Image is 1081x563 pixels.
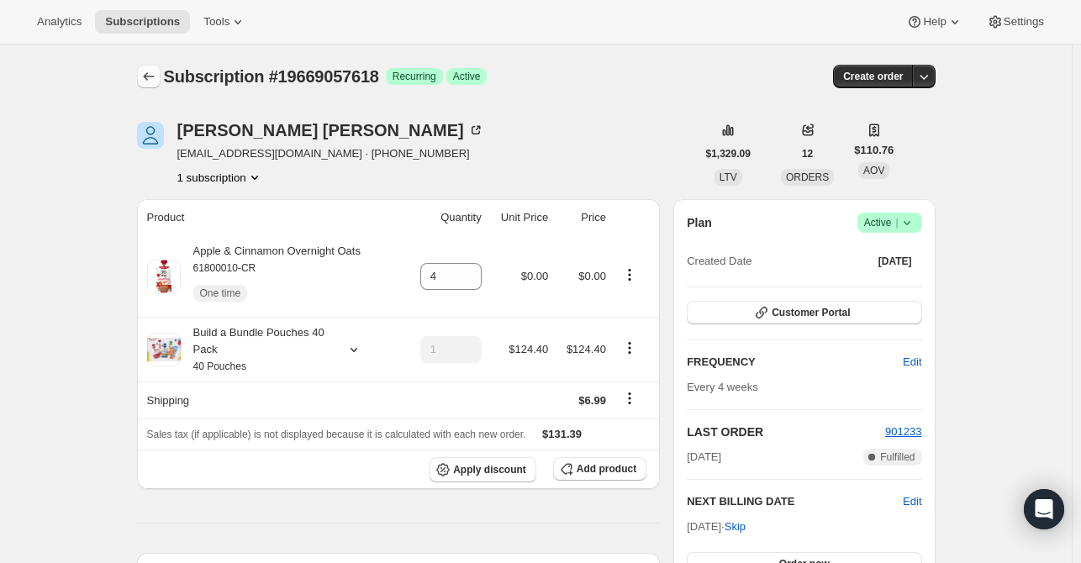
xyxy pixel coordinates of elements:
h2: Plan [687,214,712,231]
span: Customer Portal [772,306,850,319]
span: | [895,216,898,229]
button: Product actions [616,266,643,284]
span: Apply discount [453,463,526,476]
div: Build a Bundle Pouches 40 Pack [181,324,332,375]
span: [DATE] [687,449,721,466]
small: 61800010-CR [193,262,256,274]
span: $6.99 [578,394,606,407]
button: Create order [833,65,913,88]
span: $110.76 [854,142,894,159]
span: Help [923,15,946,29]
span: $124.40 [567,343,606,355]
span: $1,329.09 [706,147,751,160]
span: Natalie Sarian [137,122,164,149]
h2: FREQUENCY [687,354,903,371]
h2: NEXT BILLING DATE [687,493,903,510]
span: Active [453,70,481,83]
span: Active [864,214,915,231]
button: Product actions [616,339,643,357]
button: Skip [715,513,756,540]
button: $1,329.09 [696,142,761,166]
button: Analytics [27,10,92,34]
span: $131.39 [542,428,582,440]
span: Settings [1004,15,1044,29]
span: $0.00 [521,270,549,282]
span: Subscriptions [105,15,180,29]
span: AOV [863,165,884,176]
button: Subscriptions [95,10,190,34]
button: Product actions [177,169,263,186]
h2: LAST ORDER [687,424,885,440]
div: [PERSON_NAME] [PERSON_NAME] [177,122,484,139]
th: Product [137,199,403,236]
span: Fulfilled [880,450,915,464]
span: Add product [577,462,636,476]
button: Add product [553,457,646,481]
button: Subscriptions [137,65,161,88]
button: 12 [792,142,823,166]
button: Customer Portal [687,301,921,324]
span: Every 4 weeks [687,381,758,393]
a: 901233 [885,425,921,438]
span: Recurring [393,70,436,83]
button: Edit [893,349,931,376]
span: [DATE] · [687,520,746,533]
span: [EMAIL_ADDRESS][DOMAIN_NAME] · [PHONE_NUMBER] [177,145,484,162]
span: 12 [802,147,813,160]
span: $0.00 [578,270,606,282]
button: Shipping actions [616,389,643,408]
span: Edit [903,354,921,371]
span: ORDERS [786,171,829,183]
th: Price [553,199,611,236]
button: Apply discount [430,457,536,482]
div: Open Intercom Messenger [1024,489,1064,529]
button: Settings [977,10,1054,34]
button: [DATE] [868,250,922,273]
th: Unit Price [487,199,554,236]
span: LTV [720,171,737,183]
span: Subscription #19669057618 [164,67,379,86]
span: Create order [843,70,903,83]
span: Sales tax (if applicable) is not displayed because it is calculated with each new order. [147,429,526,440]
span: Tools [203,15,229,29]
span: $124.40 [509,343,548,355]
button: 901233 [885,424,921,440]
button: Edit [903,493,921,510]
span: [DATE] [878,255,912,268]
span: Skip [725,518,746,535]
small: 40 Pouches [193,360,246,372]
img: product img [147,260,181,293]
th: Quantity [403,199,487,236]
th: Shipping [137,381,403,418]
span: Created Date [687,253,751,270]
span: One time [200,287,241,300]
div: Apple & Cinnamon Overnight Oats [181,243,361,310]
button: Tools [193,10,256,34]
span: Analytics [37,15,82,29]
button: Help [896,10,973,34]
